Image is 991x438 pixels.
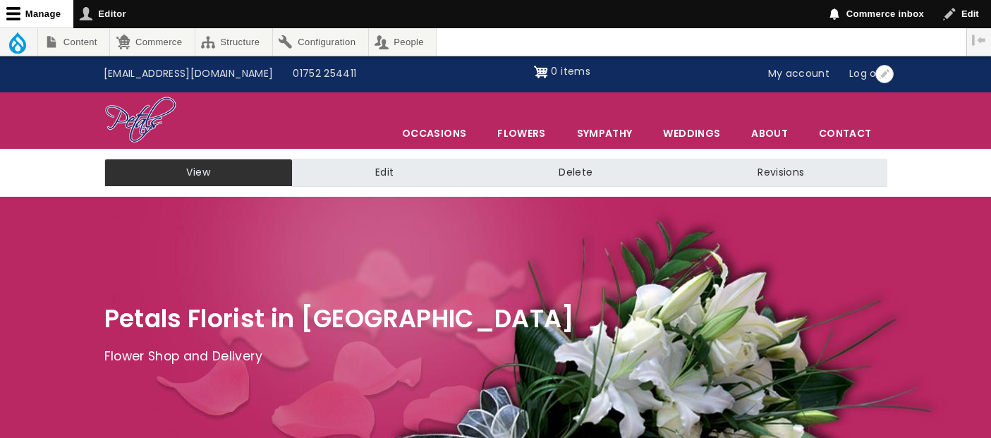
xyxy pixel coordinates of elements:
a: Contact [804,118,886,148]
span: 0 items [551,64,590,78]
a: 01752 254411 [283,61,366,87]
a: Commerce [110,28,194,56]
a: Configuration [273,28,368,56]
a: People [369,28,437,56]
span: Petals Florist in [GEOGRAPHIC_DATA] [104,301,575,336]
a: Sympathy [562,118,648,148]
button: Open User account menu configuration options [875,65,894,83]
a: Shopping cart 0 items [534,61,590,83]
a: Log out [839,61,897,87]
img: Home [104,96,177,145]
a: View [104,159,293,187]
a: Delete [476,159,675,187]
img: Shopping cart [534,61,548,83]
a: [EMAIL_ADDRESS][DOMAIN_NAME] [94,61,284,87]
a: Content [38,28,109,56]
a: Edit [293,159,476,187]
nav: Tabs [94,159,898,187]
p: Flower Shop and Delivery [104,346,887,367]
a: About [736,118,803,148]
span: Weddings [648,118,735,148]
span: Occasions [387,118,481,148]
a: Revisions [675,159,887,187]
a: Structure [195,28,272,56]
a: My account [758,61,840,87]
a: Flowers [482,118,560,148]
button: Vertical orientation [967,28,991,52]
